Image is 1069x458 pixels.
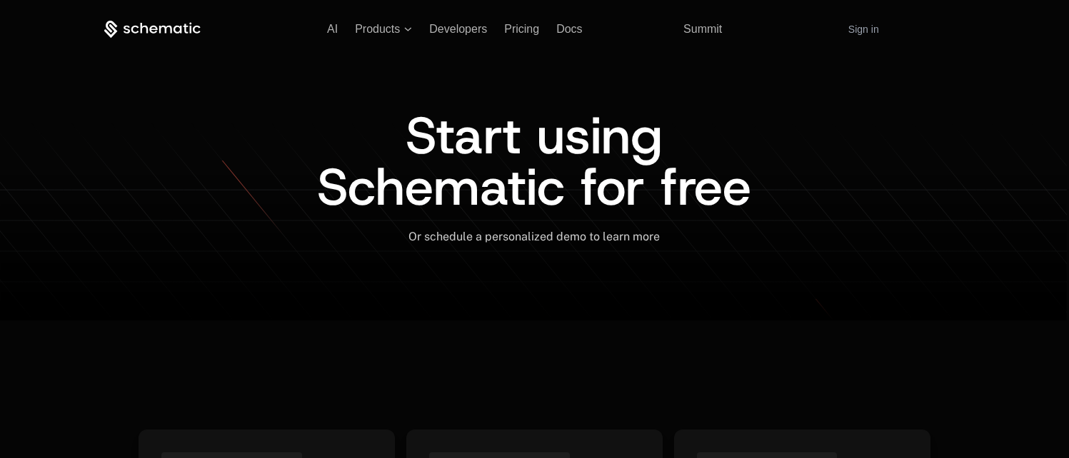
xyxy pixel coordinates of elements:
[327,23,338,35] a: AI
[683,23,722,35] a: Summit
[355,23,400,36] span: Products
[504,23,539,35] a: Pricing
[556,23,582,35] a: Docs
[408,230,660,243] span: Or schedule a personalized demo to learn more
[317,101,751,221] span: Start using Schematic for free
[848,18,879,41] a: Sign in
[429,23,487,35] a: Developers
